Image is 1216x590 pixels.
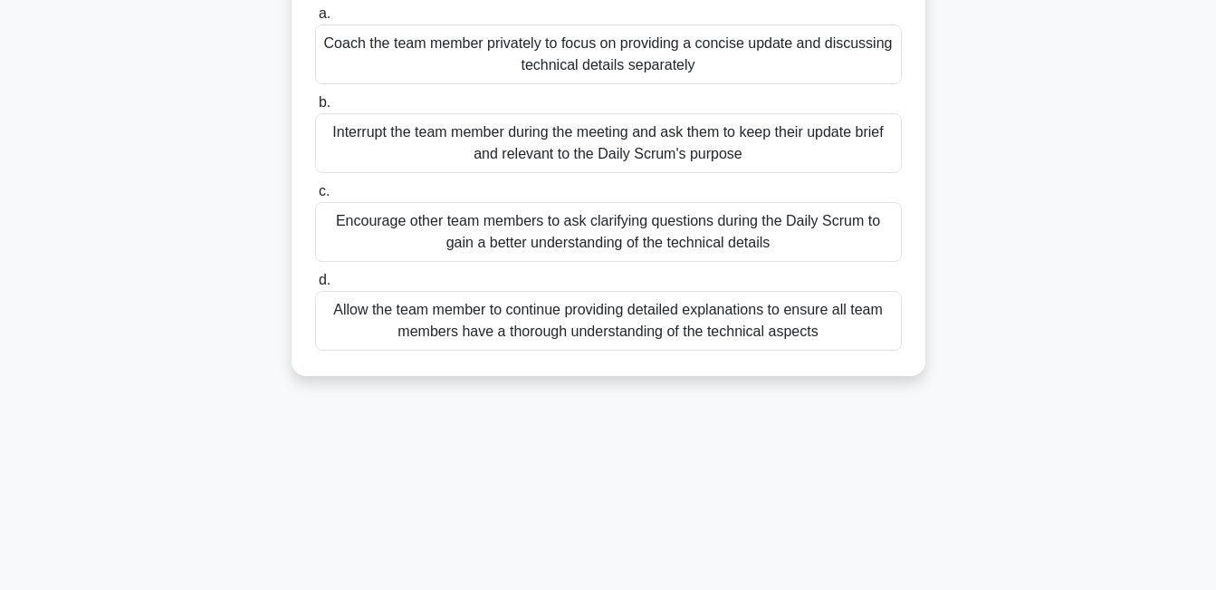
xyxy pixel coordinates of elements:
div: Interrupt the team member during the meeting and ask them to keep their update brief and relevant... [315,113,902,173]
div: Coach the team member privately to focus on providing a concise update and discussing technical d... [315,24,902,84]
span: c. [319,183,330,198]
div: Encourage other team members to ask clarifying questions during the Daily Scrum to gain a better ... [315,202,902,262]
span: a. [319,5,330,21]
span: d. [319,272,330,287]
span: b. [319,94,330,110]
div: Allow the team member to continue providing detailed explanations to ensure all team members have... [315,291,902,351]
